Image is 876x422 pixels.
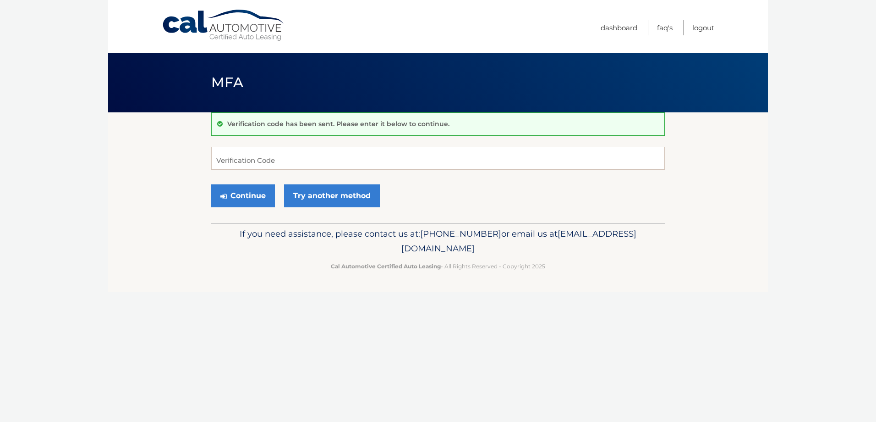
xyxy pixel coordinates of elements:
button: Continue [211,184,275,207]
strong: Cal Automotive Certified Auto Leasing [331,263,441,270]
a: Cal Automotive [162,9,285,42]
a: Try another method [284,184,380,207]
a: Dashboard [601,20,637,35]
span: [PHONE_NUMBER] [420,228,501,239]
span: [EMAIL_ADDRESS][DOMAIN_NAME] [401,228,636,254]
p: Verification code has been sent. Please enter it below to continue. [227,120,449,128]
p: If you need assistance, please contact us at: or email us at [217,227,659,256]
input: Verification Code [211,147,665,170]
a: Logout [692,20,714,35]
p: - All Rights Reserved - Copyright 2025 [217,261,659,271]
a: FAQ's [657,20,673,35]
span: MFA [211,74,243,91]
